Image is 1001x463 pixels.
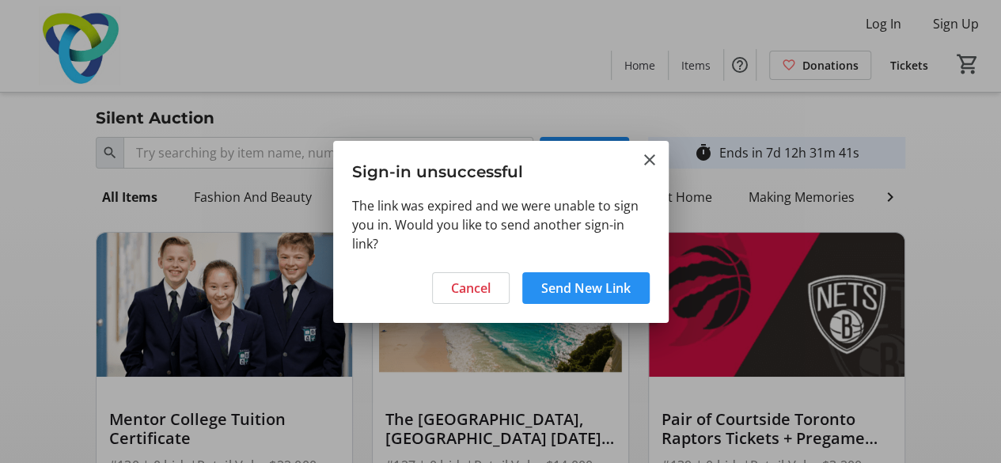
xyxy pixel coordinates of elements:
div: The link was expired and we were unable to sign you in. Would you like to send another sign-in link? [333,196,669,263]
button: Cancel [432,272,510,304]
h3: Sign-in unsuccessful [333,141,669,195]
button: Close [640,150,659,169]
span: Cancel [451,279,491,298]
button: Send New Link [522,272,650,304]
span: Send New Link [541,279,631,298]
